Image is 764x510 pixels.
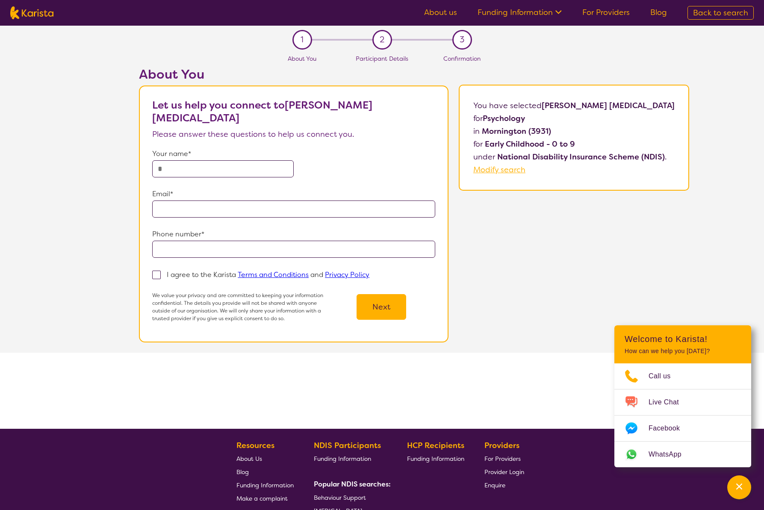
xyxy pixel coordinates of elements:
button: Next [357,294,406,320]
span: 3 [460,33,464,46]
h2: Welcome to Karista! [625,334,741,344]
span: Funding Information [407,455,464,463]
span: Blog [236,468,249,476]
b: National Disability Insurance Scheme (NDIS) [497,152,665,162]
a: For Providers [582,7,630,18]
ul: Choose channel [614,363,751,467]
a: Make a complaint [236,492,294,505]
p: We value your privacy and are committed to keeping your information confidential. The details you... [152,292,327,322]
a: Blog [650,7,667,18]
p: in [473,125,675,138]
b: Popular NDIS searches: [314,480,391,489]
a: Terms and Conditions [238,270,309,279]
b: [PERSON_NAME] [MEDICAL_DATA] [542,100,675,111]
a: Provider Login [484,465,524,478]
b: NDIS Participants [314,440,381,451]
div: Channel Menu [614,325,751,467]
b: Providers [484,440,519,451]
a: Web link opens in a new tab. [614,442,751,467]
img: Karista logo [10,6,53,19]
p: I agree to the Karista and [167,270,369,279]
a: Back to search [687,6,754,20]
span: Enquire [484,481,505,489]
span: WhatsApp [649,448,692,461]
a: For Providers [484,452,524,465]
a: Funding Information [314,452,387,465]
span: Participant Details [356,55,408,62]
p: How can we help you [DATE]? [625,348,741,355]
b: Mornington (3931) [482,126,551,136]
a: Blog [236,465,294,478]
span: Call us [649,370,681,383]
span: 2 [380,33,384,46]
span: Behaviour Support [314,494,366,501]
a: Funding Information [478,7,562,18]
h2: About You [139,67,448,82]
a: Privacy Policy [325,270,369,279]
a: About Us [236,452,294,465]
p: You have selected [473,99,675,176]
b: HCP Recipients [407,440,464,451]
span: About Us [236,455,262,463]
span: Funding Information [236,481,294,489]
p: for [473,138,675,150]
p: for [473,112,675,125]
a: Funding Information [236,478,294,492]
b: Resources [236,440,274,451]
a: Enquire [484,478,524,492]
p: under . [473,150,675,163]
p: Your name* [152,147,435,160]
span: Provider Login [484,468,524,476]
span: Back to search [693,8,748,18]
a: Behaviour Support [314,491,387,504]
button: Channel Menu [727,475,751,499]
span: Facebook [649,422,690,435]
span: About You [288,55,316,62]
span: Make a complaint [236,495,288,502]
p: Email* [152,188,435,200]
p: Phone number* [152,228,435,241]
span: For Providers [484,455,521,463]
span: Funding Information [314,455,371,463]
span: Confirmation [443,55,481,62]
a: About us [424,7,457,18]
a: Modify search [473,165,525,175]
span: 1 [301,33,304,46]
b: Let us help you connect to [PERSON_NAME] [MEDICAL_DATA] [152,98,372,125]
p: Please answer these questions to help us connect you. [152,128,435,141]
b: Early Childhood - 0 to 9 [485,139,575,149]
a: Funding Information [407,452,464,465]
b: Psychology [483,113,525,124]
span: Live Chat [649,396,689,409]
